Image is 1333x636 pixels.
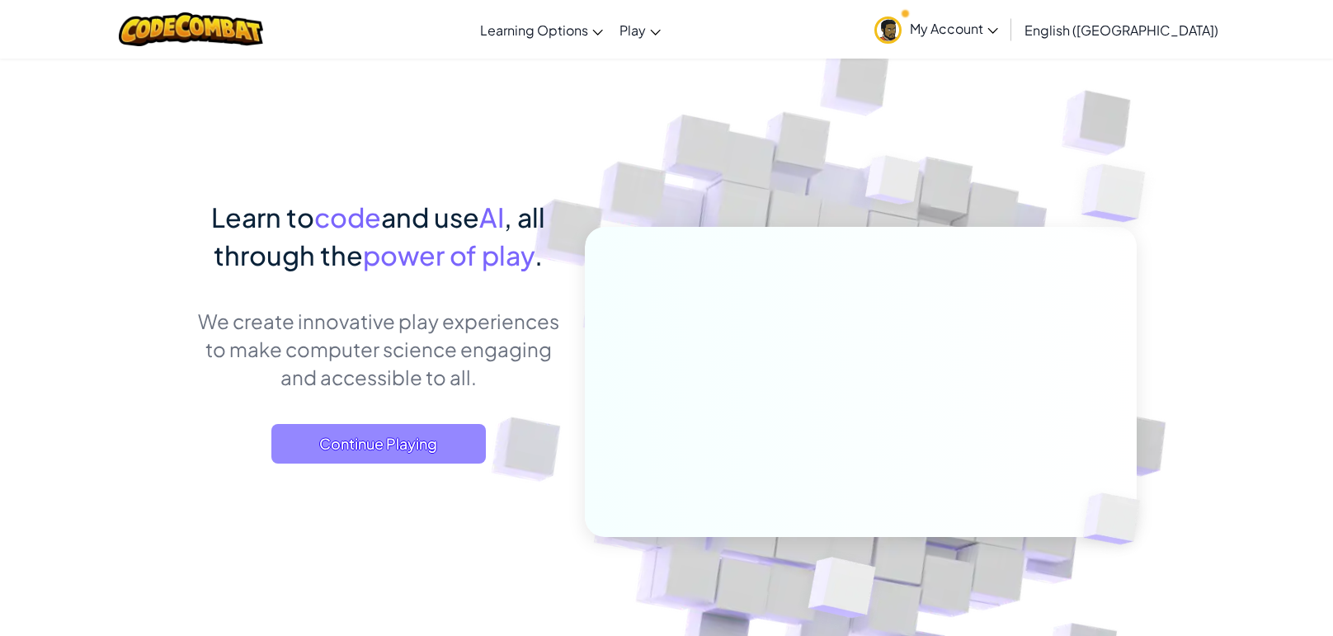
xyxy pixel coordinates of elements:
span: My Account [910,20,998,37]
span: AI [479,200,504,233]
span: code [314,200,381,233]
span: power of play [363,238,535,271]
img: Overlap cubes [1048,124,1191,263]
span: Learning Options [480,21,588,39]
a: Continue Playing [271,424,486,464]
img: CodeCombat logo [119,12,263,46]
span: and use [381,200,479,233]
a: Play [611,7,669,52]
img: avatar [874,16,902,44]
span: Play [619,21,646,39]
span: Learn to [211,200,314,233]
span: . [535,238,543,271]
p: We create innovative play experiences to make computer science engaging and accessible to all. [196,307,560,391]
img: Overlap cubes [1056,459,1180,579]
a: Learning Options [472,7,611,52]
a: English ([GEOGRAPHIC_DATA]) [1016,7,1227,52]
a: My Account [866,3,1006,55]
span: English ([GEOGRAPHIC_DATA]) [1024,21,1218,39]
img: Overlap cubes [835,123,954,246]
